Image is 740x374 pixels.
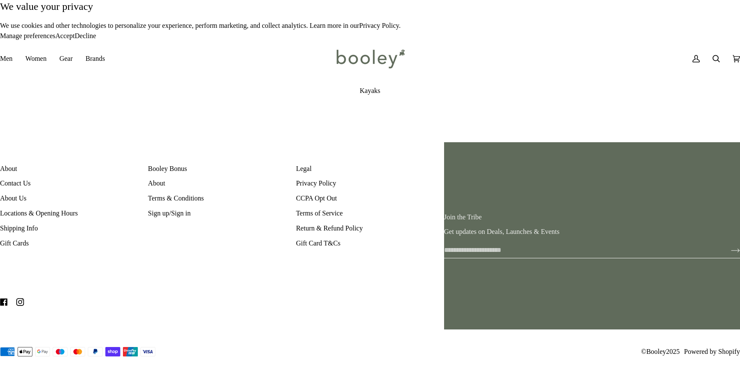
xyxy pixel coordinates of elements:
a: Terms & Conditions [148,194,204,202]
button: Accept [55,31,75,41]
a: Women [19,46,53,71]
a: Gift Card T&Cs [296,239,340,247]
a: Gear [53,46,79,71]
img: Booley [333,46,408,71]
p: Pipeline_Footer Sub [296,164,444,178]
p: Booley Bonus [148,164,296,178]
a: Sign up/Sign in [148,209,191,217]
a: Booley [646,348,666,355]
a: Privacy Policy. [359,22,401,29]
input: your-email@example.com [444,242,717,258]
span: Women [25,54,46,64]
span: Brands [86,54,105,64]
p: Get updates on Deals, Launches & Events [444,227,740,237]
a: Powered by Shopify [684,348,740,355]
a: Return & Refund Policy [296,224,363,232]
a: Brands [79,46,111,71]
span: © 2025 [641,347,680,357]
a: CCPA Opt Out [296,194,337,202]
span: Gear [60,54,73,64]
a: About [148,180,165,187]
a: Privacy Policy [296,180,336,187]
button: Decline [75,31,96,41]
button: Join [717,243,740,257]
h3: Join the Tribe [444,213,740,221]
a: Terms of Service [296,209,343,217]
